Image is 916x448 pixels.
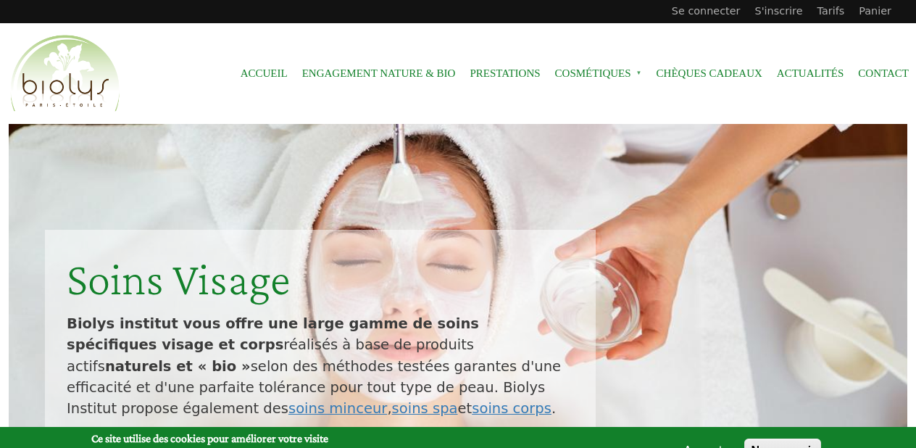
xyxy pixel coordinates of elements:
h2: Ce site utilise des cookies pour améliorer votre visite [91,431,531,447]
a: soins spa [392,400,458,417]
p: réalisés à base de produits actifs selon des méthodes testées garantes d'une efficacité et d'une ... [67,313,574,420]
span: Cosmétiques [555,57,642,90]
strong: naturels et « bio » [105,358,251,375]
a: Chèques cadeaux [657,57,762,90]
a: Contact [858,57,909,90]
a: soins minceur [288,400,387,417]
strong: Biolys institut vous offre une large gamme de soins spécifiques visage et corps [67,315,479,353]
a: Prestations [470,57,540,90]
span: » [636,70,642,76]
a: soins corps [472,400,551,417]
img: Accueil [7,33,123,115]
a: Accueil [241,57,288,90]
a: Actualités [777,57,844,90]
a: Engagement Nature & Bio [302,57,456,90]
div: Soins Visage [67,252,574,307]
